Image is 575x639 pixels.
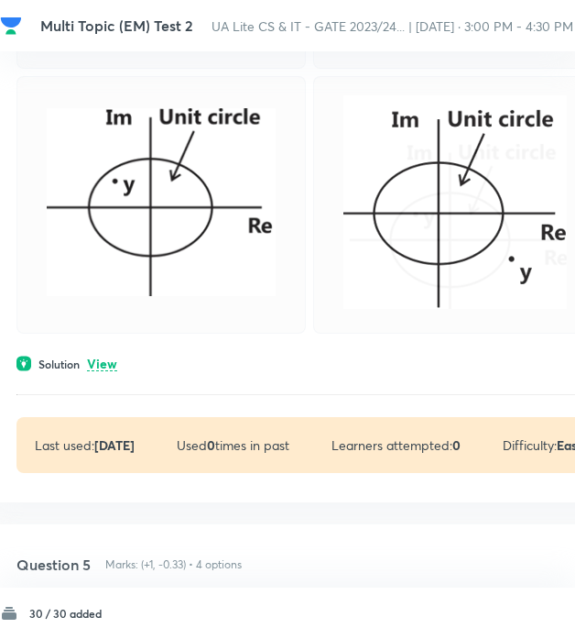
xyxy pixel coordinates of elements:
p: Last used: [35,435,135,455]
p: Learners attempted: [331,435,461,455]
h6: Solution [38,356,80,372]
strong: 0 [207,436,215,454]
strong: 0 [452,436,461,454]
img: 17-d.PNG [343,95,567,309]
h6: 30 / 30 added [29,605,102,622]
span: Multi Topic (EM) Test 2 [40,16,193,35]
strong: [DATE] [94,436,135,454]
h6: Marks: (+1, -0.33) • 4 options [105,556,242,573]
p: Used times in past [177,435,289,455]
img: 17-c.PNG [47,108,276,297]
img: solution.svg [16,356,31,371]
span: UA Lite CS & IT - GATE 2023/24... | [DATE] · 3:00 PM - 4:30 PM [212,17,573,35]
h5: Question 5 [16,554,91,576]
p: View [87,358,117,371]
